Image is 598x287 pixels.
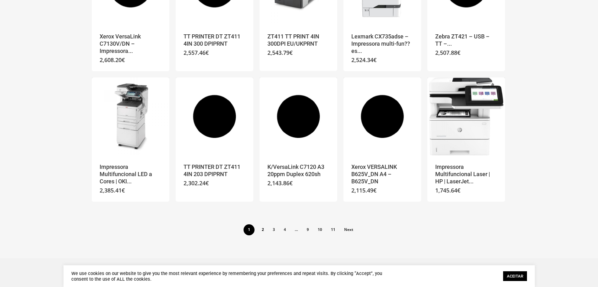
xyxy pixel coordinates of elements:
a: K/VersaLink C7120 A3 20ppm Duplex 620sh [260,77,337,155]
span: € [373,56,376,64]
img: Placeholder [176,77,253,155]
bdi: 1,745.64 [435,187,460,194]
bdi: 2,543.79 [267,49,293,56]
img: Placeholder [260,77,337,155]
a: Impressora Multifuncional LED a Cores | OKI... [100,163,162,186]
a: Page 2 [258,224,268,234]
a: TT PRINTER DT ZT411 4IN 203 DPIPRNT [184,163,245,178]
a: Lexmark CX735adse – Impressora multi-fun??es... [351,33,413,55]
bdi: 2,302.24 [184,179,209,187]
a: Page 10 [314,224,326,234]
a: K/VersaLink C7120 A3 20ppm Duplex 620sh [267,163,329,178]
a: Xerox VERSALINK B625V_DN A4 - B625V_DN [343,77,421,155]
span: € [457,187,460,194]
span: € [206,49,209,56]
a: Impressora Multifuncional Laser | HP | LaserJet M528dn | Monocromática [427,77,505,155]
a: TT PRINTER DT ZT411 4IN 300 DPIPRNT [184,33,245,48]
a: Impressora Multifuncional LED a Cores | OKI | MC883dnct | Duplex [92,77,169,155]
span: € [122,187,125,194]
span: … [291,224,302,234]
bdi: 2,524.34 [351,56,376,64]
a: Impressora Multifuncional Laser | HP | LaserJet... [435,163,497,186]
span: € [457,49,460,56]
span: € [373,187,376,194]
span: € [206,179,209,187]
span: € [289,49,293,56]
img: Placeholder [427,77,505,155]
a: Page 11 [327,224,339,234]
bdi: 2,557.46 [184,49,209,56]
bdi: 2,143.86 [267,179,293,187]
a: TT PRINTER DT ZT411 4IN 203 DPIPRNT [176,77,253,155]
a: Page 3 [269,224,279,234]
a: Page 4 [280,224,290,234]
bdi: 2,385.41 [100,187,125,194]
a: ZT411 TT PRINT 4IN 300DPI EU/UKPRNT [267,33,329,48]
bdi: 2,507.88 [435,49,460,56]
img: Placeholder [343,77,421,155]
a: Xerox VERSALINK B625V_DN A4 – B625V_DN [351,163,413,186]
span: € [289,179,293,187]
img: Placeholder [92,77,169,155]
a: ACEITAR [503,271,527,281]
span: Page 1 [244,224,255,235]
a: Zebra ZT421 – USB – TT –... [435,33,497,48]
span: € [122,56,125,64]
a: Page 9 [303,224,313,234]
nav: Product Pagination [92,224,507,246]
bdi: 2,608.20 [100,56,125,64]
div: We use cookies on our website to give you the most relevant experience by remembering your prefer... [71,271,390,282]
a: Xerox VersaLink C7130V/DN – Impressora... [100,33,162,55]
bdi: 2,115.49 [351,187,376,194]
a: Next [340,224,357,234]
